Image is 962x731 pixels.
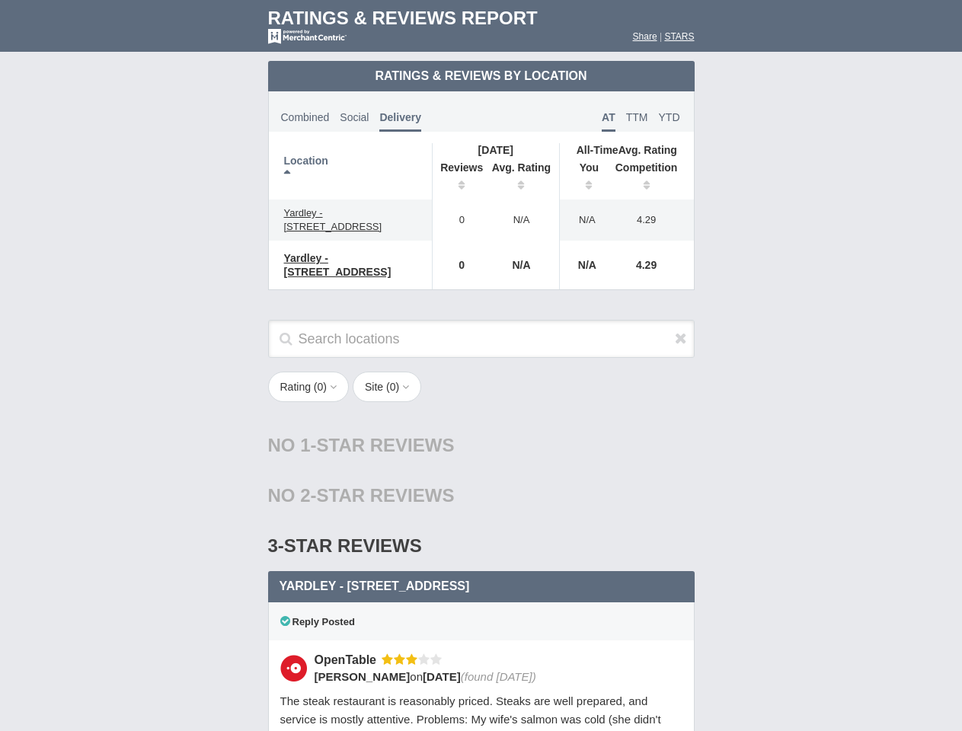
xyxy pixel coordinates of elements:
span: 0 [390,381,396,393]
th: Avg. Rating [560,143,694,157]
td: N/A [484,200,560,241]
th: Avg. Rating: activate to sort column ascending [484,157,560,200]
td: 4.29 [607,200,694,241]
span: Yardley - [STREET_ADDRESS] [284,252,392,278]
div: No 1-Star Reviews [268,420,695,471]
span: Combined [281,111,330,123]
th: You: activate to sort column ascending [560,157,607,200]
a: Share [633,31,657,42]
div: 3-Star Reviews [268,521,695,571]
span: [PERSON_NAME] [315,670,411,683]
span: [DATE] [423,670,461,683]
span: Reply Posted [280,616,355,627]
th: [DATE] [432,143,559,157]
span: AT [602,111,615,132]
span: (found [DATE]) [461,670,536,683]
a: Yardley - [STREET_ADDRESS] [276,249,424,281]
div: No 2-Star Reviews [268,471,695,521]
img: OpenTable [280,655,307,682]
button: Site (0) [353,372,421,402]
button: Rating (0) [268,372,350,402]
td: 0 [432,200,484,241]
span: Yardley - [STREET_ADDRESS] [284,207,382,232]
span: YTD [659,111,680,123]
td: N/A [560,200,607,241]
a: STARS [664,31,694,42]
span: Delivery [379,111,420,132]
img: mc-powered-by-logo-white-103.png [268,29,347,44]
span: 0 [318,381,324,393]
th: Reviews: activate to sort column ascending [432,157,484,200]
th: Competition: activate to sort column ascending [607,157,694,200]
span: All-Time [577,144,618,156]
div: on [315,669,673,685]
span: Social [340,111,369,123]
div: OpenTable [315,652,382,668]
span: Yardley - [STREET_ADDRESS] [280,579,470,592]
span: TTM [626,111,648,123]
td: N/A [560,241,607,289]
td: 4.29 [607,241,694,289]
th: Location: activate to sort column descending [269,143,433,200]
span: | [660,31,662,42]
td: N/A [484,241,560,289]
td: Ratings & Reviews by Location [268,61,695,91]
a: Yardley - [STREET_ADDRESS] [276,204,424,236]
td: 0 [432,241,484,289]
